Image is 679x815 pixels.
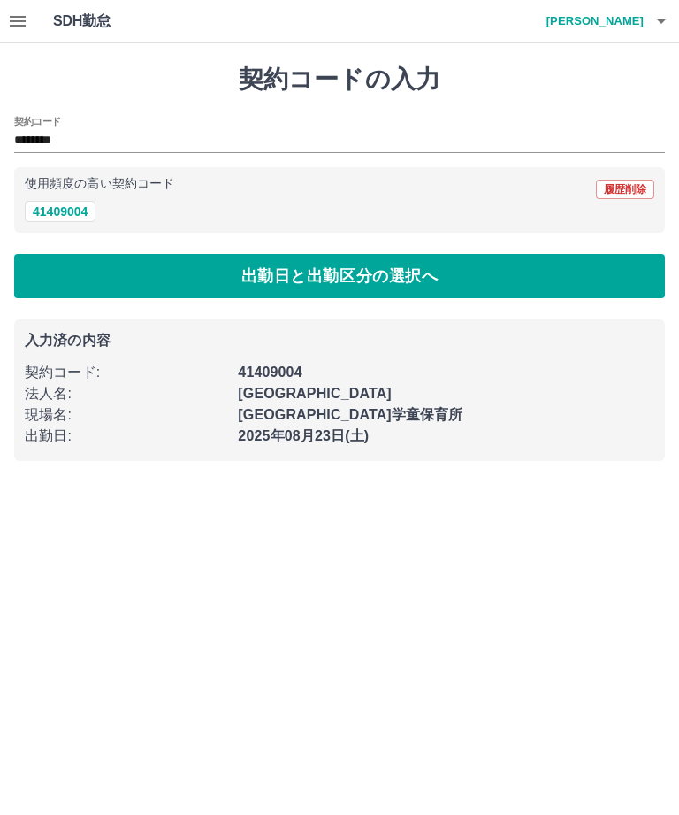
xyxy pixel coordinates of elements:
[14,114,61,128] h2: 契約コード
[25,426,227,447] p: 出勤日 :
[238,365,301,380] b: 41409004
[25,383,227,404] p: 法人名 :
[25,201,95,222] button: 41409004
[238,428,369,443] b: 2025年08月23日(土)
[14,254,665,298] button: 出勤日と出勤区分の選択へ
[238,407,462,422] b: [GEOGRAPHIC_DATA]学童保育所
[25,404,227,426] p: 現場名 :
[14,65,665,95] h1: 契約コードの入力
[25,178,174,190] p: 使用頻度の高い契約コード
[25,334,654,348] p: 入力済の内容
[238,386,392,401] b: [GEOGRAPHIC_DATA]
[596,180,654,199] button: 履歴削除
[25,362,227,383] p: 契約コード :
